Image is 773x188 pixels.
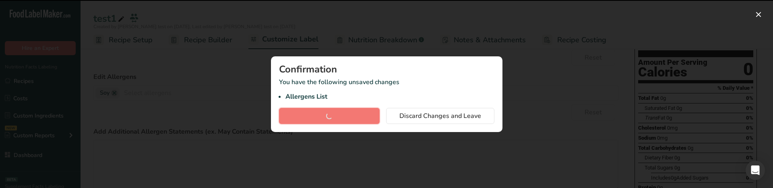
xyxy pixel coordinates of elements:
[285,92,494,101] li: Allergens List
[279,77,494,101] p: You have the following unsaved changes
[386,108,494,124] button: Discard Changes and Leave
[279,64,494,74] div: Confirmation
[746,161,765,180] div: Open Intercom Messenger
[399,111,481,121] span: Discard Changes and Leave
